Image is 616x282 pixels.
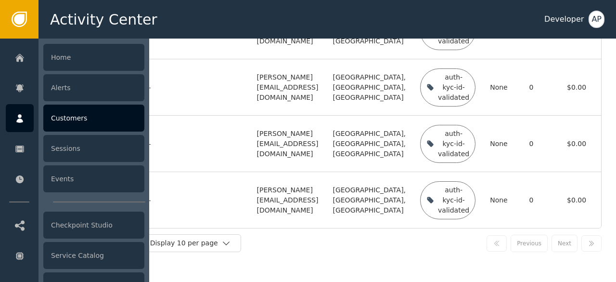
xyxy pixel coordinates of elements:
[43,105,144,132] div: Customers
[522,116,560,172] td: 0
[43,242,144,269] div: Service Catalog
[6,43,144,71] a: Home
[150,238,221,248] div: Display 10 per page
[490,139,514,149] div: None
[6,74,144,102] a: Alerts
[250,59,326,116] td: [PERSON_NAME][EMAIL_ADDRESS][DOMAIN_NAME]
[50,9,157,30] span: Activity Center
[544,13,584,25] div: Developer
[490,195,514,205] div: None
[438,185,469,215] div: auth-kyc-id-validated
[140,234,241,252] button: Display 10 per page
[6,211,144,239] a: Checkpoint Studio
[438,72,469,103] div: auth-kyc-id-validated
[560,116,597,172] td: $0.00
[6,165,144,193] a: Events
[43,165,144,192] div: Events
[43,212,144,239] div: Checkpoint Studio
[325,59,413,116] td: [GEOGRAPHIC_DATA], [GEOGRAPHIC_DATA], [GEOGRAPHIC_DATA]
[43,44,144,71] div: Home
[522,172,560,228] td: 0
[43,135,144,162] div: Sessions
[325,172,413,228] td: [GEOGRAPHIC_DATA], [GEOGRAPHIC_DATA], [GEOGRAPHIC_DATA]
[522,59,560,116] td: 0
[438,129,469,159] div: auth-kyc-id-validated
[250,116,326,172] td: [PERSON_NAME][EMAIL_ADDRESS][DOMAIN_NAME]
[589,11,604,28] button: AP
[43,74,144,101] div: Alerts
[325,116,413,172] td: [GEOGRAPHIC_DATA], [GEOGRAPHIC_DATA], [GEOGRAPHIC_DATA]
[6,104,144,132] a: Customers
[490,82,514,93] div: None
[250,172,326,228] td: [PERSON_NAME][EMAIL_ADDRESS][DOMAIN_NAME]
[560,59,597,116] td: $0.00
[6,242,144,269] a: Service Catalog
[6,134,144,162] a: Sessions
[560,172,597,228] td: $0.00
